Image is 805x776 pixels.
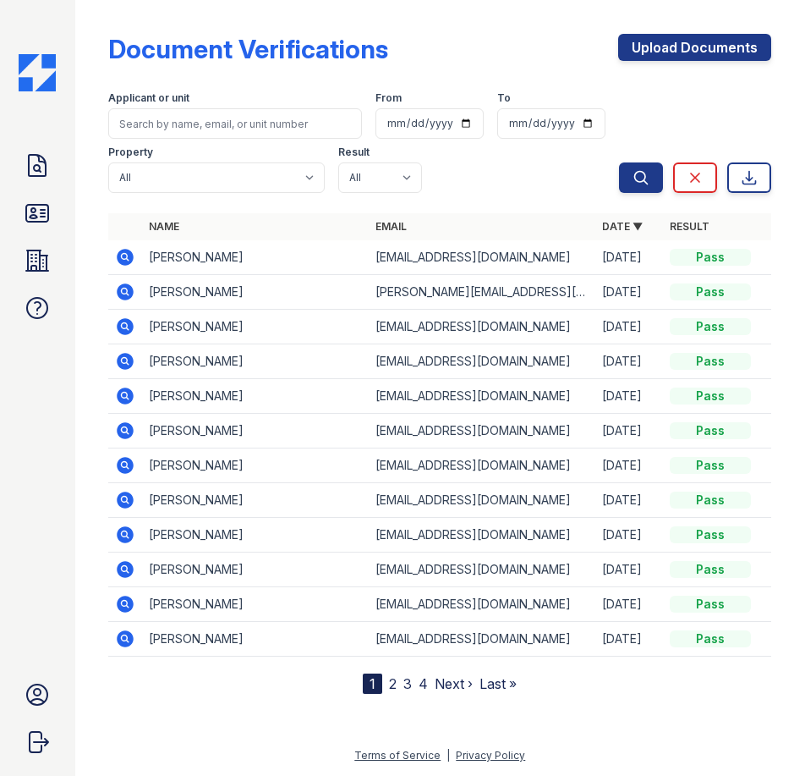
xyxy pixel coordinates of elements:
[595,518,663,553] td: [DATE]
[670,596,751,613] div: Pass
[595,449,663,483] td: [DATE]
[142,553,369,587] td: [PERSON_NAME]
[595,414,663,449] td: [DATE]
[670,353,751,370] div: Pass
[595,587,663,622] td: [DATE]
[595,240,663,275] td: [DATE]
[142,622,369,657] td: [PERSON_NAME]
[375,91,402,105] label: From
[108,108,362,139] input: Search by name, email, or unit number
[670,492,751,509] div: Pass
[595,622,663,657] td: [DATE]
[369,587,595,622] td: [EMAIL_ADDRESS][DOMAIN_NAME]
[670,630,751,647] div: Pass
[108,34,388,64] div: Document Verifications
[479,675,517,692] a: Last »
[670,283,751,300] div: Pass
[142,344,369,379] td: [PERSON_NAME]
[369,275,595,310] td: [PERSON_NAME][EMAIL_ADDRESS][DOMAIN_NAME]
[435,675,473,692] a: Next ›
[142,587,369,622] td: [PERSON_NAME]
[363,674,382,694] div: 1
[389,675,397,692] a: 2
[108,146,153,159] label: Property
[369,240,595,275] td: [EMAIL_ADDRESS][DOMAIN_NAME]
[142,449,369,483] td: [PERSON_NAME]
[149,220,179,233] a: Name
[670,457,751,474] div: Pass
[369,379,595,414] td: [EMAIL_ADDRESS][DOMAIN_NAME]
[142,414,369,449] td: [PERSON_NAME]
[369,310,595,344] td: [EMAIL_ADDRESS][DOMAIN_NAME]
[595,483,663,518] td: [DATE]
[446,749,450,762] div: |
[142,483,369,518] td: [PERSON_NAME]
[595,379,663,414] td: [DATE]
[375,220,407,233] a: Email
[670,318,751,335] div: Pass
[369,518,595,553] td: [EMAIL_ADDRESS][DOMAIN_NAME]
[670,422,751,439] div: Pass
[369,553,595,587] td: [EMAIL_ADDRESS][DOMAIN_NAME]
[497,91,511,105] label: To
[142,379,369,414] td: [PERSON_NAME]
[670,220,709,233] a: Result
[670,561,751,578] div: Pass
[595,344,663,379] td: [DATE]
[670,249,751,266] div: Pass
[142,310,369,344] td: [PERSON_NAME]
[670,526,751,543] div: Pass
[142,275,369,310] td: [PERSON_NAME]
[108,91,189,105] label: Applicant or unit
[403,675,412,692] a: 3
[142,240,369,275] td: [PERSON_NAME]
[338,146,370,159] label: Result
[670,388,751,405] div: Pass
[369,622,595,657] td: [EMAIL_ADDRESS][DOMAIN_NAME]
[369,414,595,449] td: [EMAIL_ADDRESS][DOMAIN_NAME]
[354,749,441,762] a: Terms of Service
[595,553,663,587] td: [DATE]
[142,518,369,553] td: [PERSON_NAME]
[19,54,56,91] img: CE_Icon_Blue-c292c112584629df590d857e76928e9f676e5b41ef8f769ba2f05ee15b207248.png
[618,34,771,61] a: Upload Documents
[602,220,643,233] a: Date ▼
[369,449,595,483] td: [EMAIL_ADDRESS][DOMAIN_NAME]
[369,483,595,518] td: [EMAIL_ADDRESS][DOMAIN_NAME]
[369,344,595,379] td: [EMAIL_ADDRESS][DOMAIN_NAME]
[456,749,525,762] a: Privacy Policy
[419,675,428,692] a: 4
[595,310,663,344] td: [DATE]
[595,275,663,310] td: [DATE]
